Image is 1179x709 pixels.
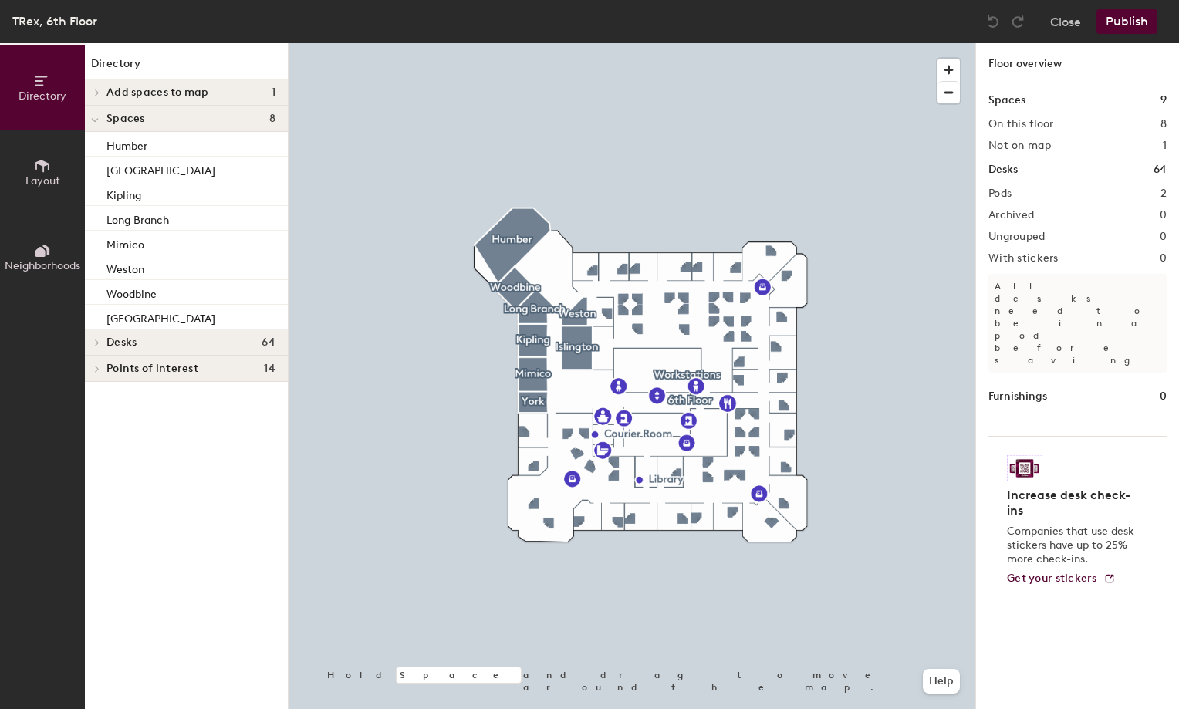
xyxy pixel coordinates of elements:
[262,336,275,349] span: 64
[85,56,288,79] h1: Directory
[988,274,1167,373] p: All desks need to be in a pod before saving
[1160,231,1167,243] h2: 0
[19,89,66,103] span: Directory
[923,669,960,694] button: Help
[1007,572,1097,585] span: Get your stickers
[1160,388,1167,405] h1: 0
[106,283,157,301] p: Woodbine
[106,336,137,349] span: Desks
[1007,572,1116,586] a: Get your stickers
[1160,187,1167,200] h2: 2
[1154,161,1167,178] h1: 64
[988,92,1025,109] h1: Spaces
[106,308,215,326] p: [GEOGRAPHIC_DATA]
[988,209,1034,221] h2: Archived
[106,184,141,202] p: Kipling
[1160,92,1167,109] h1: 9
[1010,14,1025,29] img: Redo
[1160,209,1167,221] h2: 0
[988,140,1051,152] h2: Not on map
[1160,118,1167,130] h2: 8
[988,118,1054,130] h2: On this floor
[12,12,97,31] div: TRex, 6th Floor
[269,113,275,125] span: 8
[1007,525,1139,566] p: Companies that use desk stickers have up to 25% more check-ins.
[988,388,1047,405] h1: Furnishings
[1096,9,1157,34] button: Publish
[106,160,215,177] p: [GEOGRAPHIC_DATA]
[1007,488,1139,518] h4: Increase desk check-ins
[988,231,1046,243] h2: Ungrouped
[1050,9,1081,34] button: Close
[272,86,275,99] span: 1
[1163,140,1167,152] h2: 1
[1007,455,1042,481] img: Sticker logo
[988,187,1012,200] h2: Pods
[106,113,145,125] span: Spaces
[106,258,144,276] p: Weston
[1160,252,1167,265] h2: 0
[985,14,1001,29] img: Undo
[5,259,80,272] span: Neighborhoods
[106,209,169,227] p: Long Branch
[976,43,1179,79] h1: Floor overview
[106,234,144,252] p: Mimico
[264,363,275,375] span: 14
[988,161,1018,178] h1: Desks
[106,363,198,375] span: Points of interest
[25,174,60,187] span: Layout
[988,252,1059,265] h2: With stickers
[106,135,147,153] p: Humber
[106,86,209,99] span: Add spaces to map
